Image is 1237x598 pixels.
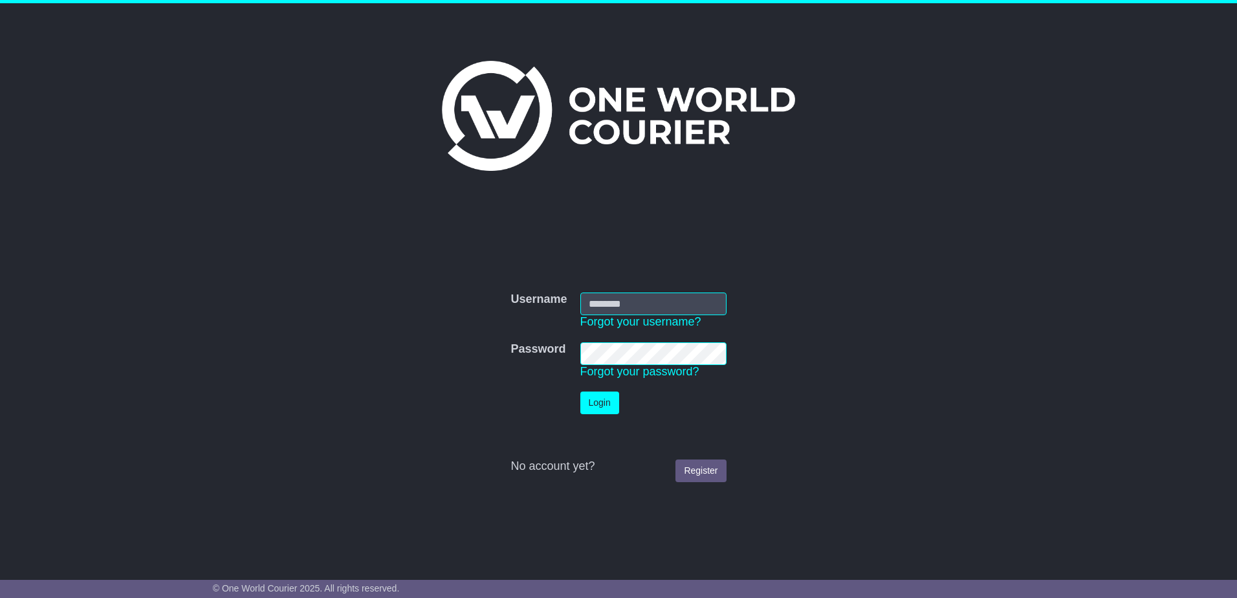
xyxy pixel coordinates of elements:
label: Password [510,342,565,357]
a: Forgot your password? [580,365,699,378]
a: Forgot your username? [580,315,701,328]
button: Login [580,392,619,414]
div: No account yet? [510,460,726,474]
a: Register [675,460,726,482]
span: © One World Courier 2025. All rights reserved. [213,583,400,593]
label: Username [510,293,567,307]
img: One World [442,61,795,171]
